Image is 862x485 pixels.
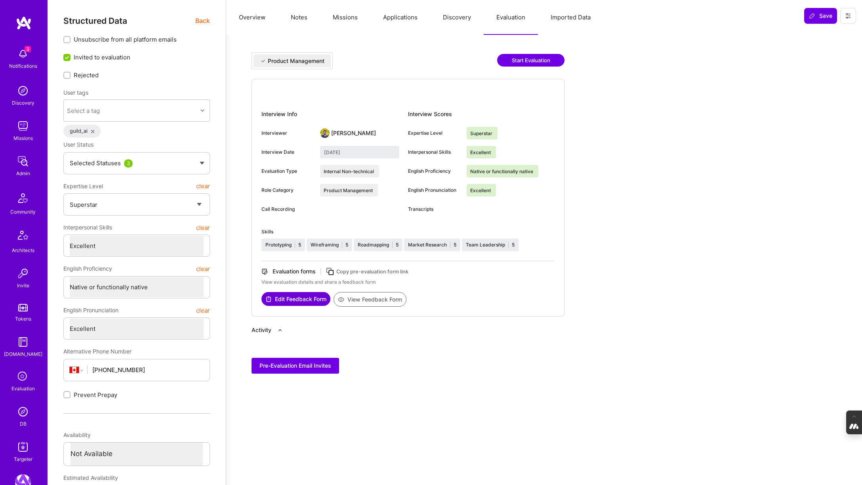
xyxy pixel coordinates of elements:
img: teamwork [15,118,31,134]
div: Copy pre-evaluation form link [336,267,408,276]
div: [PERSON_NAME] [331,129,376,137]
button: clear [196,220,210,235]
span: English Pronunciation [63,303,118,317]
div: Roadmapping [358,241,389,248]
div: Missions [13,134,33,142]
div: Evaluation forms [273,267,316,275]
span: Selected Statuses [70,159,121,167]
div: 5 [396,241,399,248]
div: Community [10,208,36,216]
div: Admin [16,169,30,178]
span: User Status [63,141,93,148]
img: Admin Search [15,404,31,420]
img: caret [200,162,204,165]
div: Evaluation [11,384,35,393]
img: logo [16,16,32,30]
div: Select a tag [67,107,100,115]
button: View Feedback Form [334,292,406,307]
div: 5 [298,241,301,248]
div: DB [20,420,27,428]
button: Edit Feedback Form [261,292,330,306]
div: Notifications [9,62,37,70]
div: Discovery [12,99,34,107]
div: Market Research [408,241,447,248]
div: Prototyping [265,241,292,248]
button: clear [196,179,210,193]
span: Back [195,16,210,26]
div: Interview Scores [408,108,555,120]
div: Availability [63,428,210,442]
img: Community [13,189,32,208]
img: User Avatar [320,128,330,138]
i: icon Close [91,130,94,133]
div: English Proficiency [408,168,460,175]
i: icon SelectionTeam [15,369,31,384]
div: Activity [252,326,271,334]
img: Invite [15,265,31,281]
button: Save [804,8,837,24]
button: clear [196,262,210,276]
div: Interpersonal Skills [408,149,460,156]
span: Save [809,12,832,20]
span: Prevent Prepay [74,391,117,399]
div: Product Management [268,57,324,65]
span: Unsubscribe from all platform emails [74,35,177,44]
div: Architects [12,246,34,254]
div: Team Leadership [466,241,505,248]
div: Estimated Availability [63,471,210,485]
img: Architects [13,227,32,246]
span: Rejected [74,71,99,79]
button: Pre-Evaluation Email Invites [252,358,339,374]
span: Invited to evaluation [74,53,130,61]
div: 5 [512,241,515,248]
img: discovery [15,83,31,99]
div: [DOMAIN_NAME] [4,350,42,358]
span: Alternative Phone Number [63,348,132,355]
span: Structured Data [63,16,127,26]
button: clear [196,303,210,317]
img: admin teamwork [15,153,31,169]
span: English Proficiency [63,262,112,276]
div: Targeter [14,455,32,463]
div: English Pronunciation [408,187,460,194]
div: Interview Info [261,108,408,120]
button: Start Evaluation [497,54,564,67]
div: guild_ai [63,125,101,137]
div: Expertise Level [408,130,460,137]
i: icon Copy [326,267,335,276]
span: 3 [25,46,31,52]
div: Transcripts [408,206,460,213]
img: bell [15,46,31,62]
span: Pre-Evaluation Email Invites [259,362,331,370]
div: Skills [261,228,555,235]
div: Interview Date [261,149,314,156]
div: Wireframing [311,241,339,248]
div: Call Recording [261,206,314,213]
div: Interviewer [261,130,314,137]
i: icon Chevron [200,109,204,113]
div: Invite [17,281,29,290]
img: Skill Targeter [15,439,31,455]
div: Role Category [261,187,314,194]
div: 5 [454,241,456,248]
span: Interpersonal Skills [63,220,112,235]
span: Expertise Level [63,179,103,193]
label: User tags [63,89,88,96]
div: 5 [345,241,348,248]
div: View evaluation details and share a feedback form [261,279,555,286]
img: guide book [15,334,31,350]
input: +1 (000) 000-0000 [92,360,204,380]
div: Tokens [15,315,31,323]
div: 3 [124,159,133,168]
img: tokens [18,304,28,311]
div: Evaluation Type [261,168,314,175]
